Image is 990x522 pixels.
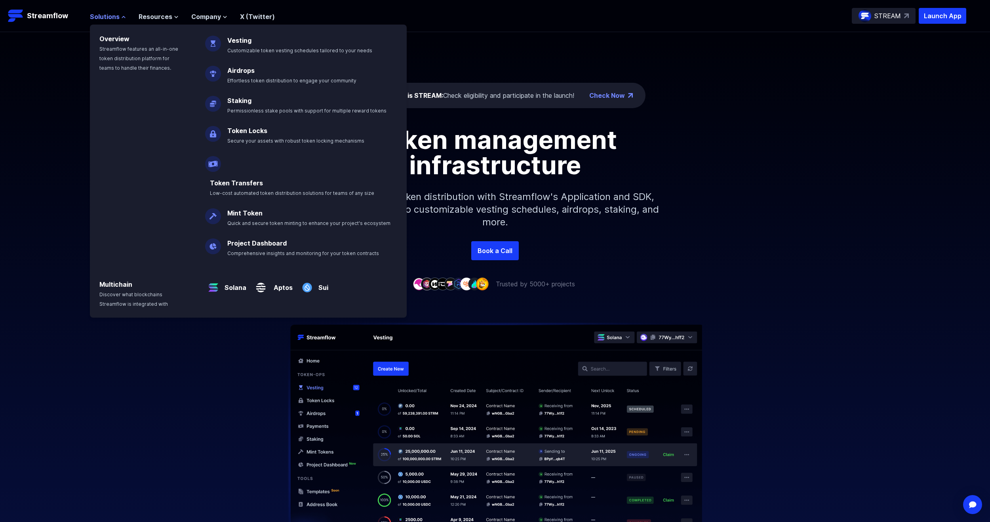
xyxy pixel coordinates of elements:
div: Open Intercom Messenger [963,495,982,514]
a: Staking [227,97,251,105]
span: Comprehensive insights and monitoring for your token contracts [227,250,379,256]
img: company-3 [428,278,441,290]
span: Solutions [90,12,120,21]
p: Trusted by 5000+ projects [496,279,575,289]
span: Secure your assets with robust token locking mechanisms [227,138,364,144]
span: Effortless token distribution to engage your community [227,78,356,84]
span: The ticker is STREAM: [373,91,443,99]
span: Low-cost automated token distribution solutions for teams of any size [210,190,374,196]
p: STREAM [874,11,901,21]
button: Resources [139,12,179,21]
img: Vesting [205,29,221,51]
a: STREAM [852,8,916,24]
a: Sui [315,276,328,292]
a: Multichain [99,280,132,288]
img: company-7 [460,278,473,290]
span: Quick and secure token minting to enhance your project's ecosystem [227,220,390,226]
img: Token Locks [205,120,221,142]
button: Company [191,12,227,21]
a: Book a Call [471,241,519,260]
span: Streamflow features an all-in-one token distribution platform for teams to handle their finances. [99,46,178,71]
img: Staking [205,90,221,112]
img: top-right-arrow.png [628,93,633,98]
span: Company [191,12,221,21]
h1: Token management infrastructure [317,127,673,178]
a: Airdrops [227,67,255,74]
img: Mint Token [205,202,221,224]
img: company-9 [476,278,489,290]
button: Solutions [90,12,126,21]
a: Mint Token [227,209,263,217]
img: company-4 [436,278,449,290]
img: company-6 [452,278,465,290]
a: Token Transfers [210,179,263,187]
a: Token Locks [227,127,267,135]
div: Check eligibility and participate in the launch! [373,91,574,100]
img: streamflow-logo-circle.png [859,10,871,22]
img: Aptos [253,273,269,295]
span: Customizable token vesting schedules tailored to your needs [227,48,372,53]
img: Streamflow Logo [8,8,24,24]
img: company-5 [444,278,457,290]
img: Airdrops [205,59,221,82]
img: company-2 [421,278,433,290]
img: Sui [299,273,315,295]
img: Project Dashboard [205,232,221,254]
p: Simplify your token distribution with Streamflow's Application and SDK, offering access to custom... [325,178,665,241]
span: Permissionless stake pools with support for multiple reward tokens [227,108,386,114]
span: Resources [139,12,172,21]
a: Project Dashboard [227,239,287,247]
span: Discover what blockchains Streamflow is integrated with [99,291,168,307]
p: Streamflow [27,10,68,21]
img: company-8 [468,278,481,290]
a: Solana [221,276,246,292]
img: Solana [205,273,221,295]
a: Check Now [589,91,625,100]
a: Overview [99,35,129,43]
img: Payroll [205,150,221,172]
img: top-right-arrow.svg [904,13,909,18]
a: Aptos [269,276,293,292]
img: company-1 [413,278,425,290]
a: Vesting [227,36,251,44]
a: Streamflow [8,8,82,24]
button: Launch App [919,8,966,24]
a: X (Twitter) [240,13,275,21]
